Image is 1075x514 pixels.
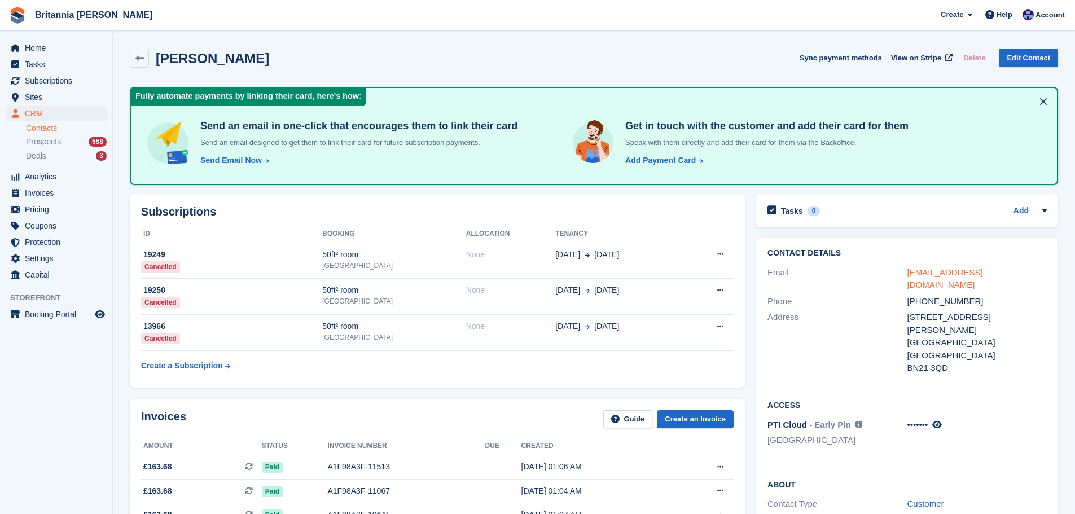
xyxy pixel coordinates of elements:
[25,56,93,72] span: Tasks
[322,332,466,342] div: [GEOGRAPHIC_DATA]
[767,498,907,511] div: Contact Type
[907,311,1047,336] div: [STREET_ADDRESS][PERSON_NAME]
[141,320,322,332] div: 13966
[25,201,93,217] span: Pricing
[25,169,93,184] span: Analytics
[131,88,366,106] div: Fully automate payments by linking their card, here's how:
[141,410,186,429] h2: Invoices
[485,437,521,455] th: Due
[594,284,619,296] span: [DATE]
[89,137,107,147] div: 558
[621,137,909,148] p: Speak with them directly and add their card for them via the Backoffice.
[25,251,93,266] span: Settings
[555,225,686,243] th: Tenancy
[322,296,466,306] div: [GEOGRAPHIC_DATA]
[767,311,907,375] div: Address
[156,51,269,66] h2: [PERSON_NAME]
[767,249,1047,258] h2: Contact Details
[25,267,93,283] span: Capital
[621,155,704,166] a: Add Payment Card
[93,307,107,321] a: Preview store
[621,120,909,133] h4: Get in touch with the customer and add their card for them
[262,486,283,497] span: Paid
[800,49,882,67] button: Sync payment methods
[322,320,466,332] div: 50ft² room
[141,225,322,243] th: ID
[26,123,107,134] a: Contacts
[6,73,107,89] a: menu
[907,349,1047,362] div: [GEOGRAPHIC_DATA]
[322,225,466,243] th: Booking
[26,150,107,162] a: Deals 3
[999,49,1058,67] a: Edit Contact
[200,155,262,166] div: Send Email Now
[6,106,107,121] a: menu
[1023,9,1034,20] img: Becca Clark
[6,306,107,322] a: menu
[907,336,1047,349] div: [GEOGRAPHIC_DATA]
[6,40,107,56] a: menu
[30,6,157,24] a: Britannia [PERSON_NAME]
[855,421,862,428] img: icon-info-grey-7440780725fd019a000dd9b08b2336e03edf1995a4989e88bcd33f0948082b44.svg
[907,362,1047,375] div: BN21 3QD
[959,49,990,67] button: Delete
[521,437,674,455] th: Created
[141,261,180,273] div: Cancelled
[26,136,107,148] a: Prospects 558
[322,249,466,261] div: 50ft² room
[767,295,907,308] div: Phone
[907,420,928,429] span: •••••••
[96,151,107,161] div: 3
[25,89,93,105] span: Sites
[521,461,674,473] div: [DATE] 01:06 AM
[262,462,283,473] span: Paid
[25,306,93,322] span: Booking Portal
[143,485,172,497] span: £163.68
[1035,10,1065,21] span: Account
[25,106,93,121] span: CRM
[327,437,485,455] th: Invoice number
[767,266,907,292] div: Email
[6,218,107,234] a: menu
[9,7,26,24] img: stora-icon-8386f47178a22dfd0bd8f6a31ec36ba5ce8667c1dd55bd0f319d3a0aa187defe.svg
[141,249,322,261] div: 19249
[141,355,230,376] a: Create a Subscription
[767,399,1047,410] h2: Access
[809,420,850,429] span: - Early Pin
[767,478,1047,490] h2: About
[466,320,555,332] div: None
[997,9,1012,20] span: Help
[25,73,93,89] span: Subscriptions
[141,333,180,344] div: Cancelled
[10,292,112,304] span: Storefront
[143,461,172,473] span: £163.68
[327,485,485,497] div: A1F98A3F-11067
[907,267,983,290] a: [EMAIL_ADDRESS][DOMAIN_NAME]
[594,320,619,332] span: [DATE]
[144,120,191,166] img: send-email-b5881ef4c8f827a638e46e229e590028c7e36e3a6c99d2365469aff88783de13.svg
[781,206,803,216] h2: Tasks
[6,89,107,105] a: menu
[466,284,555,296] div: None
[466,249,555,261] div: None
[555,320,580,332] span: [DATE]
[322,261,466,271] div: [GEOGRAPHIC_DATA]
[141,284,322,296] div: 19250
[521,485,674,497] div: [DATE] 01:04 AM
[25,185,93,201] span: Invoices
[466,225,555,243] th: Allocation
[141,360,223,372] div: Create a Subscription
[887,49,955,67] a: View on Stripe
[594,249,619,261] span: [DATE]
[767,420,807,429] span: PTI Cloud
[891,52,941,64] span: View on Stripe
[907,499,944,508] a: Customer
[327,461,485,473] div: A1F98A3F-11513
[767,434,907,447] li: [GEOGRAPHIC_DATA]
[555,284,580,296] span: [DATE]
[907,295,1047,308] div: [PHONE_NUMBER]
[657,410,734,429] a: Create an Invoice
[6,234,107,250] a: menu
[6,185,107,201] a: menu
[808,206,820,216] div: 0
